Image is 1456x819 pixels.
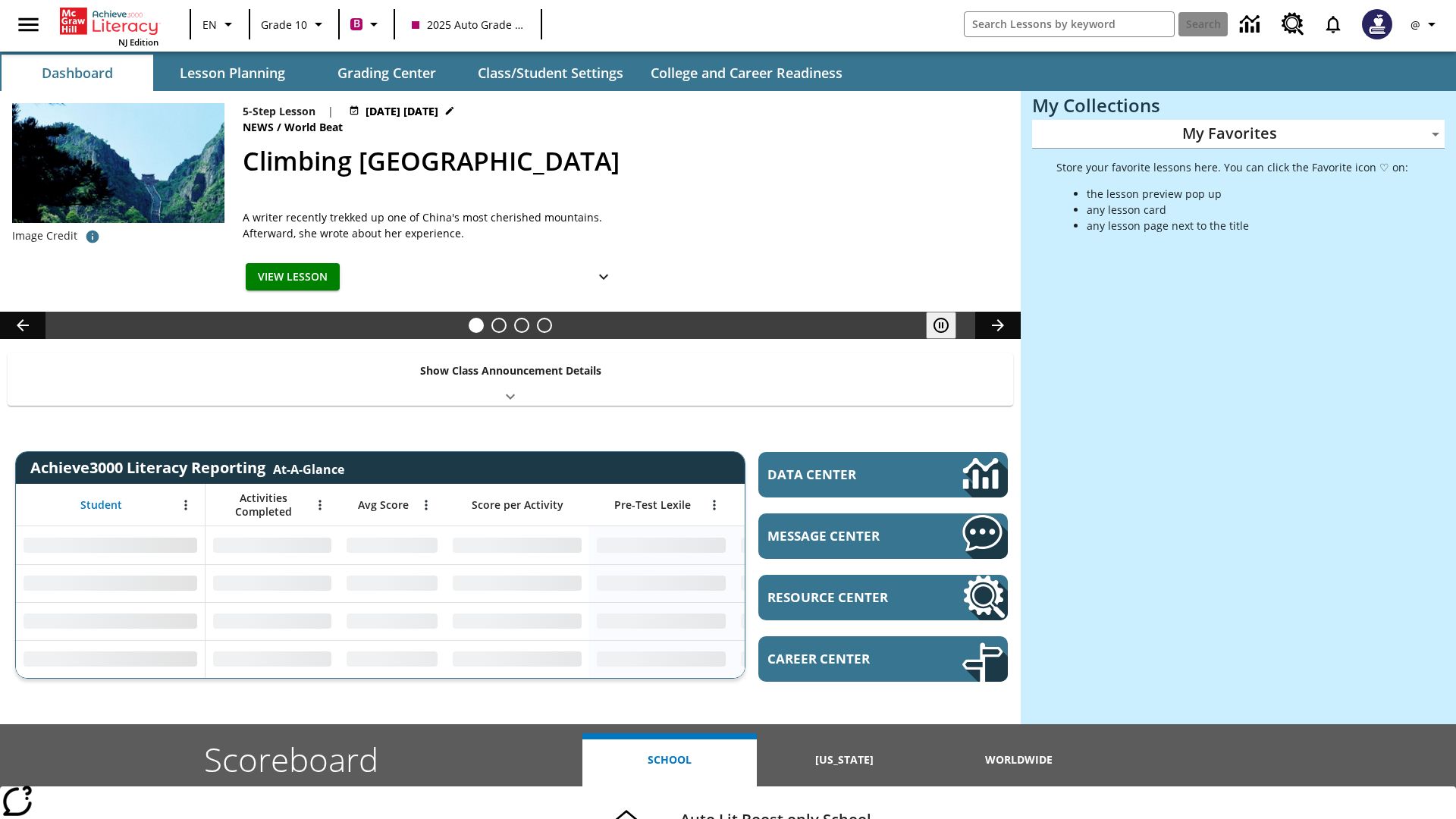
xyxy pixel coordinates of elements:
div: No Data, [339,564,445,602]
div: No Data, [206,526,339,564]
a: Resource Center, Will open in new tab [758,575,1008,620]
button: Open Menu [703,494,726,516]
span: Score per Activity [472,498,563,512]
button: Grade: Grade 10, Select a grade [255,11,334,38]
a: Career Center [758,636,1008,682]
span: | [328,103,334,119]
div: No Data, [733,602,877,640]
button: Jul 22 - Jun 30 Choose Dates [346,103,458,119]
div: No Data, [733,526,877,564]
button: School [582,733,757,786]
p: Store your favorite lessons here. You can click the Favorite icon ♡ on: [1056,159,1408,175]
span: @ [1410,17,1420,33]
img: Avatar [1362,9,1392,39]
span: Message Center [767,527,917,544]
div: No Data, [339,526,445,564]
button: Credit for photo and all related images: Public Domain/Charlie Fong [77,223,108,250]
img: 6000 stone steps to climb Mount Tai in Chinese countryside [12,103,224,223]
span: Student [80,498,122,512]
button: Grading Center [311,55,463,91]
button: Slide 3 Pre-release lesson [514,318,529,333]
li: any lesson page next to the title [1087,218,1408,234]
button: Dashboard [2,55,153,91]
button: Language: EN, Select a language [196,11,244,38]
span: / [277,120,281,134]
button: Select a new avatar [1353,5,1401,44]
h3: My Collections [1032,95,1445,116]
button: Slide 1 Climbing Mount Tai [469,318,484,333]
div: No Data, [733,640,877,678]
div: My Favorites [1032,120,1445,149]
div: Home [60,5,158,48]
button: Open Menu [415,494,438,516]
button: Open Menu [309,494,331,516]
button: Open side menu [6,2,51,47]
button: Show Details [588,263,619,291]
button: View Lesson [246,263,340,291]
div: Show Class Announcement Details [8,353,1013,406]
p: Image Credit [12,228,77,243]
div: No Data, [206,640,339,678]
span: Achieve3000 Literacy Reporting [30,457,344,478]
span: Avg Score [358,498,409,512]
span: NJ Edition [118,36,158,48]
span: EN [202,17,217,33]
span: Data Center [767,466,911,483]
button: Slide 4 Career Lesson [537,318,552,333]
li: any lesson card [1087,202,1408,218]
span: Grade 10 [261,17,307,33]
span: [DATE] [DATE] [366,103,438,119]
button: Open Menu [174,494,197,516]
div: At-A-Glance [273,458,344,478]
button: Boost Class color is violet red. Change class color [344,11,389,38]
button: Lesson carousel, Next [975,312,1021,339]
span: Activities Completed [213,491,313,519]
button: Worldwide [932,733,1106,786]
p: Show Class Announcement Details [420,362,601,378]
span: World Beat [284,119,346,136]
button: Profile/Settings [1401,11,1450,38]
a: Data Center [1231,4,1272,45]
a: Notifications [1313,5,1353,44]
button: Pause [926,312,956,339]
p: 5-Step Lesson [243,103,315,119]
a: Message Center [758,513,1008,559]
button: Slide 2 Defining Our Government's Purpose [491,318,507,333]
div: No Data, [206,602,339,640]
span: News [243,119,277,136]
span: 2025 Auto Grade 10 [412,17,524,33]
button: Class/Student Settings [466,55,635,91]
button: College and Career Readiness [639,55,855,91]
a: Resource Center, Will open in new tab [1272,4,1313,45]
span: Pre-Test Lexile [614,498,691,512]
div: No Data, [733,564,877,602]
span: Resource Center [767,588,917,606]
input: search field [965,12,1174,36]
button: Lesson Planning [156,55,308,91]
div: No Data, [206,564,339,602]
div: A writer recently trekked up one of China's most cherished mountains. Afterward, she wrote about ... [243,209,622,241]
h2: Climbing Mount Tai [243,142,1003,180]
li: the lesson preview pop up [1087,186,1408,202]
button: [US_STATE] [757,733,931,786]
div: No Data, [339,602,445,640]
span: Career Center [767,650,917,667]
div: Pause [926,312,971,339]
a: Home [60,6,158,36]
div: No Data, [339,640,445,678]
a: Data Center [758,452,1008,497]
span: B [353,14,360,33]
